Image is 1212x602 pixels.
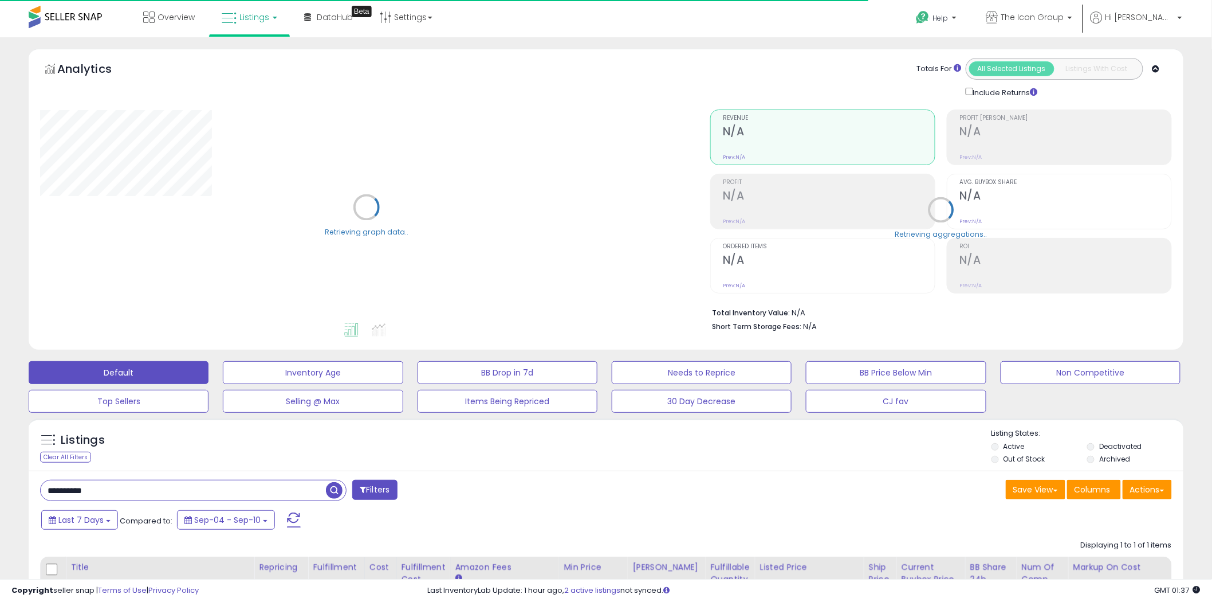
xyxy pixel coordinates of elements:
[612,361,792,384] button: Needs to Reprice
[806,390,986,413] button: CJ fav
[352,480,397,500] button: Filters
[633,561,701,573] div: [PERSON_NAME]
[61,432,105,448] h5: Listings
[70,561,249,573] div: Title
[1105,11,1174,23] span: Hi [PERSON_NAME]
[1067,480,1121,499] button: Columns
[317,11,353,23] span: DataHub
[1004,454,1045,464] label: Out of Stock
[98,585,147,596] a: Terms of Use
[313,561,359,573] div: Fulfillment
[916,10,930,25] i: Get Help
[806,361,986,384] button: BB Price Below Min
[970,561,1012,585] div: BB Share 24h.
[1073,561,1172,573] div: Markup on Cost
[1006,480,1065,499] button: Save View
[11,585,199,596] div: seller snap | |
[760,561,859,573] div: Listed Price
[1001,11,1064,23] span: The Icon Group
[177,510,275,530] button: Sep-04 - Sep-10
[991,428,1183,439] p: Listing States:
[957,85,1052,98] div: Include Returns
[1068,557,1177,602] th: The percentage added to the cost of goods (COGS) that forms the calculator for Min & Max prices.
[239,11,269,23] span: Listings
[418,361,597,384] button: BB Drop in 7d
[369,561,392,573] div: Cost
[565,585,621,596] a: 2 active listings
[418,390,597,413] button: Items Being Repriced
[895,229,987,240] div: Retrieving aggregations..
[969,61,1054,76] button: All Selected Listings
[869,561,892,585] div: Ship Price
[223,390,403,413] button: Selling @ Max
[1091,11,1182,37] a: Hi [PERSON_NAME]
[711,561,750,585] div: Fulfillable Quantity
[1075,484,1111,495] span: Columns
[1155,585,1201,596] span: 2025-09-18 01:37 GMT
[402,561,446,585] div: Fulfillment Cost
[455,561,554,573] div: Amazon Fees
[455,573,462,584] small: Amazon Fees.
[917,64,962,75] div: Totals For
[1054,61,1139,76] button: Listings With Cost
[325,227,408,237] div: Retrieving graph data..
[120,515,172,526] span: Compared to:
[1022,561,1064,585] div: Num of Comp.
[352,6,372,17] div: Tooltip anchor
[57,61,134,80] h5: Analytics
[58,514,104,526] span: Last 7 Days
[41,510,118,530] button: Last 7 Days
[29,361,208,384] button: Default
[1099,441,1142,451] label: Deactivated
[40,452,91,463] div: Clear All Filters
[1001,361,1180,384] button: Non Competitive
[1004,441,1025,451] label: Active
[148,585,199,596] a: Privacy Policy
[1099,454,1130,464] label: Archived
[29,390,208,413] button: Top Sellers
[194,514,261,526] span: Sep-04 - Sep-10
[259,561,303,573] div: Repricing
[158,11,195,23] span: Overview
[902,561,961,585] div: Current Buybox Price
[612,390,792,413] button: 30 Day Decrease
[933,13,949,23] span: Help
[564,561,623,573] div: Min Price
[223,361,403,384] button: Inventory Age
[1081,540,1172,551] div: Displaying 1 to 1 of 1 items
[907,2,968,37] a: Help
[1123,480,1172,499] button: Actions
[428,585,1201,596] div: Last InventoryLab Update: 1 hour ago, not synced.
[11,585,53,596] strong: Copyright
